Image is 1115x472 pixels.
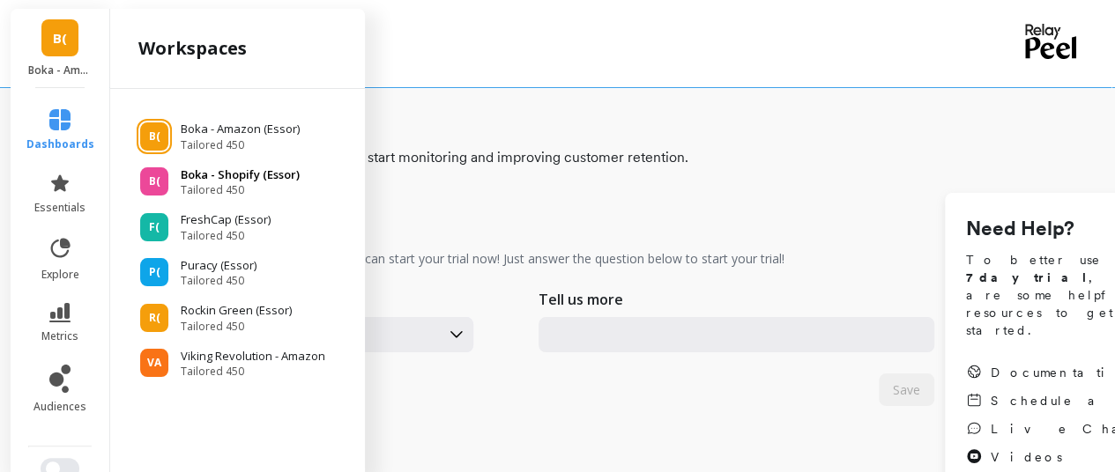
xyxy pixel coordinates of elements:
span: VA [147,356,161,370]
span: essentials [34,201,85,215]
span: Videos [991,448,1062,466]
span: Tailored 450 [181,183,300,197]
span: explore [41,268,79,282]
span: P( [149,265,160,279]
span: Tailored 450 [181,138,300,152]
span: B( [149,129,160,144]
span: Tailored 450 [181,229,271,243]
strong: 7 day trial [966,270,1089,284]
p: Viking Revolution - Amazon [181,348,325,365]
h2: workspaces [138,36,247,61]
p: FreshCap (Essor) [181,211,271,229]
span: metrics [41,329,78,343]
p: Tell us more [539,289,623,310]
p: Boka - Amazon (Essor) [28,63,93,77]
p: Your data has finished computing and you can start your trial now! Just answer the question below... [121,250,784,268]
span: B( [149,174,160,188]
span: audiences [33,400,86,414]
span: F( [149,220,160,234]
p: Boka - Amazon (Essor) [181,121,300,138]
span: dashboards [26,137,94,151]
span: Tailored 450 [181,274,256,288]
p: Boka - Shopify (Essor) [181,166,300,184]
span: R( [149,311,160,325]
p: Puracy (Essor) [181,257,256,275]
p: Rockin Green (Essor) [181,302,292,320]
span: Tailored 450 [181,365,325,379]
span: B( [53,28,67,48]
span: Tailored 450 [181,320,292,334]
